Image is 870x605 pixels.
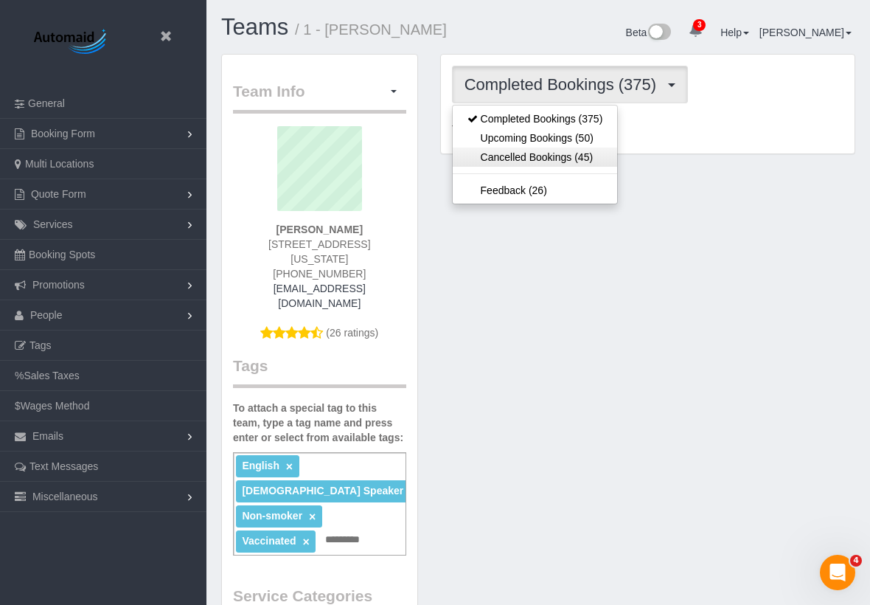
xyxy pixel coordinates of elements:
[850,555,862,567] span: 4
[309,511,316,523] a: ×
[32,491,98,502] span: Miscellaneous
[274,283,366,309] a: [EMAIL_ADDRESS][DOMAIN_NAME]
[29,460,98,472] span: Text Messages
[302,536,309,548] a: ×
[452,122,843,136] p: Team has 0 Completed Bookings
[233,401,406,445] label: To attach a special tag to this team, type a tag name and press enter or select from available tags:
[626,27,672,38] a: Beta
[681,15,710,47] a: 3
[647,24,671,43] img: New interface
[21,400,90,412] span: Wages Method
[242,460,279,471] span: English
[33,218,73,230] span: Services
[286,460,293,473] a: ×
[276,224,363,235] strong: [PERSON_NAME]
[28,97,65,109] span: General
[452,66,689,103] button: Completed Bookings (375)
[31,128,95,139] span: Booking Form
[32,430,63,442] span: Emails
[720,27,749,38] a: Help
[30,309,63,321] span: People
[273,268,366,280] span: [PHONE_NUMBER]
[221,14,288,40] a: Teams
[453,109,618,128] a: Completed Bookings (375)
[242,535,296,547] span: Vaccinated
[453,181,618,200] a: Feedback (26)
[820,555,855,590] iframe: Intercom live chat
[26,26,118,59] img: Automaid Logo
[29,339,52,351] span: Tags
[25,158,94,170] span: Multi Locations
[31,188,86,200] span: Quote Form
[24,370,79,381] span: Sales Taxes
[453,128,618,148] a: Upcoming Bookings (50)
[233,80,406,114] legend: Team Info
[233,126,406,355] div: (26 ratings)
[242,510,302,522] span: Non-smoker
[242,485,403,497] span: [DEMOGRAPHIC_DATA] Speaker
[759,27,852,38] a: [PERSON_NAME]
[464,75,664,94] span: Completed Bookings (375)
[32,279,85,291] span: Promotions
[693,19,706,31] span: 3
[453,148,618,167] a: Cancelled Bookings (45)
[295,21,447,38] small: / 1 - [PERSON_NAME]
[268,238,370,265] span: [STREET_ADDRESS][US_STATE]
[29,249,95,260] span: Booking Spots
